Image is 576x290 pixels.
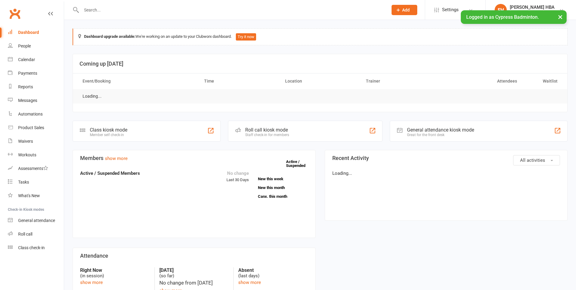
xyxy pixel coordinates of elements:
[159,267,229,279] div: (so far)
[442,3,459,17] span: Settings
[226,170,249,177] div: No change
[80,253,308,259] h3: Attendance
[8,214,64,227] a: General attendance kiosk mode
[84,34,135,39] strong: Dashboard upgrade available:
[18,166,48,171] div: Assessments
[8,53,64,67] a: Calendar
[90,133,127,137] div: Member self check-in
[8,94,64,107] a: Messages
[238,267,308,273] strong: Absent
[18,125,44,130] div: Product Sales
[18,218,55,223] div: General attendance
[236,33,256,41] button: Try it now
[510,5,555,10] div: [PERSON_NAME] HBA
[522,73,563,89] th: Waitlist
[80,267,150,279] div: (in session)
[286,155,313,172] a: Active / Suspended
[392,5,417,15] button: Add
[90,127,127,133] div: Class kiosk mode
[407,127,474,133] div: General attendance kiosk mode
[8,241,64,255] a: Class kiosk mode
[18,152,36,157] div: Workouts
[245,127,289,133] div: Roll call kiosk mode
[77,73,199,89] th: Event/Booking
[18,232,32,236] div: Roll call
[8,135,64,148] a: Waivers
[18,57,35,62] div: Calendar
[18,84,33,89] div: Reports
[8,39,64,53] a: People
[18,180,29,184] div: Tasks
[18,193,40,198] div: What's New
[18,71,37,76] div: Payments
[280,73,361,89] th: Location
[466,14,539,20] span: Logged in as Cypress Badminton.
[105,156,128,161] a: show more
[73,28,568,45] div: We're working on an update to your Clubworx dashboard.
[18,30,39,35] div: Dashboard
[80,155,308,161] h3: Members
[199,73,280,89] th: Time
[360,73,441,89] th: Trainer
[18,112,43,116] div: Automations
[258,194,308,198] a: Canx. this month
[8,162,64,175] a: Assessments
[18,245,45,250] div: Class check-in
[80,280,103,285] a: show more
[80,171,140,176] strong: Active / Suspended Members
[332,170,560,177] p: Loading...
[80,61,561,67] h3: Coming up [DATE]
[245,133,289,137] div: Staff check-in for members
[258,177,308,181] a: New this week
[8,121,64,135] a: Product Sales
[8,227,64,241] a: Roll call
[18,44,31,48] div: People
[8,107,64,121] a: Automations
[8,67,64,80] a: Payments
[18,139,33,144] div: Waivers
[332,155,560,161] h3: Recent Activity
[77,89,107,103] td: Loading...
[441,73,522,89] th: Attendees
[80,6,384,14] input: Search...
[8,175,64,189] a: Tasks
[159,267,229,273] strong: [DATE]
[402,8,410,12] span: Add
[495,4,507,16] div: FH
[8,148,64,162] a: Workouts
[18,98,37,103] div: Messages
[238,280,261,285] a: show more
[8,80,64,94] a: Reports
[7,6,22,21] a: Clubworx
[159,279,229,287] div: No change from [DATE]
[555,10,566,23] button: ×
[520,158,545,163] span: All activities
[513,155,560,165] button: All activities
[238,267,308,279] div: (last days)
[8,26,64,39] a: Dashboard
[510,10,555,15] div: Cypress Badminton
[80,267,150,273] strong: Right Now
[407,133,474,137] div: Great for the front desk
[8,189,64,203] a: What's New
[258,186,308,190] a: New this month
[226,170,249,183] div: Last 30 Days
